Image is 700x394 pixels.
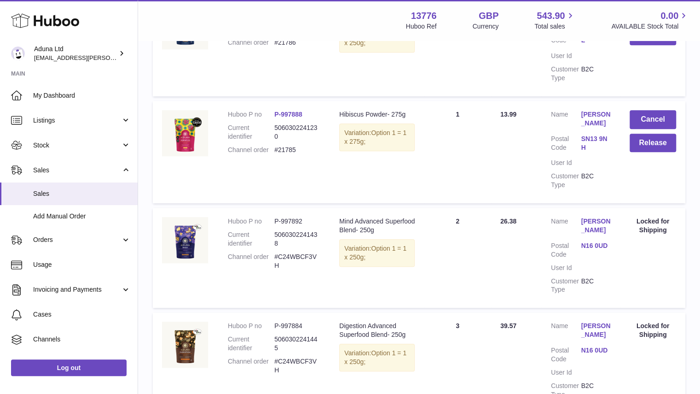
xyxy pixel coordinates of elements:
[551,264,581,272] dt: User Id
[339,344,415,371] div: Variation:
[162,110,208,156] img: HIBISCUS-POWDER-POUCH-FOP-CHALK.jpg
[228,253,274,270] dt: Channel order
[551,172,581,189] dt: Customer Type
[33,166,121,175] span: Sales
[33,335,131,344] span: Channels
[34,54,234,61] span: [EMAIL_ADDRESS][PERSON_NAME][PERSON_NAME][DOMAIN_NAME]
[630,134,676,153] button: Release
[424,101,491,203] td: 1
[274,38,321,47] dd: #21786
[274,230,321,248] dd: 5060302241438
[500,322,516,329] span: 39.57
[344,129,406,145] span: Option 1 = 1 x 275g;
[33,310,131,319] span: Cases
[611,22,689,31] span: AVAILABLE Stock Total
[228,322,274,330] dt: Huboo P no
[228,110,274,119] dt: Huboo P no
[33,91,131,100] span: My Dashboard
[581,277,611,294] dd: B2C
[581,217,611,235] a: [PERSON_NAME]
[33,116,121,125] span: Listings
[500,218,516,225] span: 26.38
[344,245,406,261] span: Option 1 = 1 x 250g;
[534,10,575,31] a: 543.90 Total sales
[162,322,208,368] img: DIGESTION-ADVANCED-SUPERFOOD-BLEND-POUCH-FOP-CHALK.jpg
[551,65,581,82] dt: Customer Type
[33,235,121,244] span: Orders
[551,217,581,237] dt: Name
[551,322,581,341] dt: Name
[581,241,611,250] a: N16 0UD
[581,135,611,152] a: SN13 9NH
[500,111,516,118] span: 13.99
[228,357,274,375] dt: Channel order
[274,146,321,154] dd: #21785
[228,123,274,141] dt: Current identifier
[34,45,117,62] div: Aduna Ltd
[551,135,581,154] dt: Postal Code
[228,146,274,154] dt: Channel order
[479,10,498,22] strong: GBP
[551,277,581,294] dt: Customer Type
[551,159,581,167] dt: User Id
[344,349,406,365] span: Option 1 = 1 x 250g;
[581,346,611,355] a: N16 0UD
[339,322,415,339] div: Digestion Advanced Superfood Blend- 250g
[551,346,581,364] dt: Postal Code
[581,172,611,189] dd: B2C
[162,217,208,263] img: MIND-ADVANCED-SUPERFOOD-BLEND-POUCH-FOP-CHALK.jpg
[339,123,415,151] div: Variation:
[33,212,131,221] span: Add Manual Order
[339,110,415,119] div: Hibiscus Powder- 275g
[228,217,274,226] dt: Huboo P no
[274,253,321,270] dd: #C24WBCF3VH
[274,322,321,330] dd: P-997884
[274,111,302,118] a: P-997888
[581,110,611,128] a: [PERSON_NAME]
[274,357,321,375] dd: #C24WBCF3VH
[660,10,678,22] span: 0.00
[11,359,127,376] a: Log out
[33,189,131,198] span: Sales
[33,260,131,269] span: Usage
[406,22,437,31] div: Huboo Ref
[551,241,581,259] dt: Postal Code
[11,47,25,60] img: deborahe.kamara@aduna.com
[581,65,611,82] dd: B2C
[551,368,581,377] dt: User Id
[630,110,676,129] button: Cancel
[611,10,689,31] a: 0.00 AVAILABLE Stock Total
[581,322,611,339] a: [PERSON_NAME]
[228,38,274,47] dt: Channel order
[473,22,499,31] div: Currency
[33,285,121,294] span: Invoicing and Payments
[339,239,415,267] div: Variation:
[630,322,676,339] div: Locked for Shipping
[274,335,321,353] dd: 5060302241445
[228,230,274,248] dt: Current identifier
[339,217,415,235] div: Mind Advanced Superfood Blend- 250g
[274,217,321,226] dd: P-997892
[424,208,491,308] td: 2
[228,335,274,353] dt: Current identifier
[537,10,565,22] span: 543.90
[274,123,321,141] dd: 5060302241230
[411,10,437,22] strong: 13776
[551,110,581,130] dt: Name
[534,22,575,31] span: Total sales
[551,52,581,60] dt: User Id
[33,141,121,150] span: Stock
[630,217,676,235] div: Locked for Shipping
